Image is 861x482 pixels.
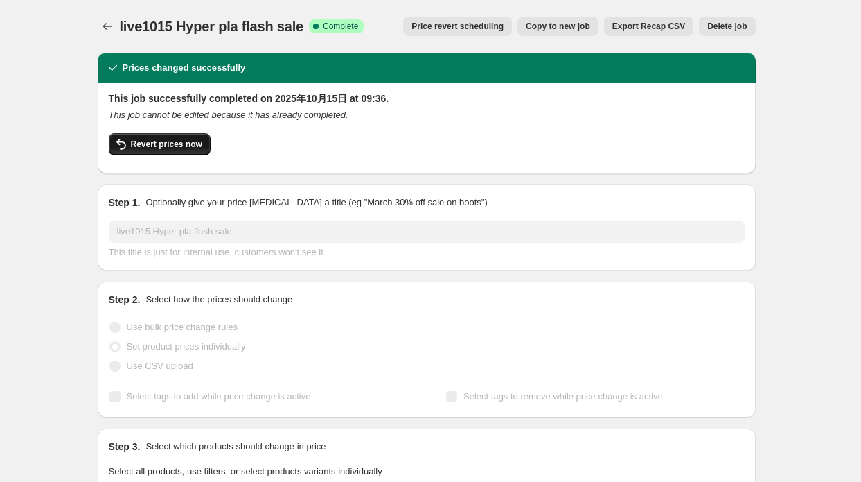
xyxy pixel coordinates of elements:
[517,17,598,36] button: Copy to new job
[463,391,663,402] span: Select tags to remove while price change is active
[323,21,358,32] span: Complete
[109,221,745,243] input: 30% off holiday sale
[127,391,311,402] span: Select tags to add while price change is active
[109,92,745,105] h2: This job successfully completed on 2025年10月15日 at 09:36.
[98,17,117,36] button: Price change jobs
[526,21,590,32] span: Copy to new job
[411,21,504,32] span: Price revert scheduling
[403,17,512,36] button: Price revert scheduling
[120,19,303,34] span: live1015 Hyper pla flash sale
[145,196,487,209] p: Optionally give your price [MEDICAL_DATA] a title (eg "March 30% off sale on boots")
[131,139,202,150] span: Revert prices now
[109,247,323,257] span: This title is just for internal use, customers won't see it
[612,21,685,32] span: Export Recap CSV
[127,341,246,352] span: Set product prices individually
[109,440,141,454] h2: Step 3.
[699,17,755,36] button: Delete job
[145,440,326,454] p: Select which products should change in price
[109,293,141,307] h2: Step 2.
[109,133,211,155] button: Revert prices now
[123,61,246,75] h2: Prices changed successfully
[604,17,693,36] button: Export Recap CSV
[127,322,238,332] span: Use bulk price change rules
[109,196,141,209] h2: Step 1.
[145,293,292,307] p: Select how the prices should change
[109,466,382,476] span: Select all products, use filters, or select products variants individually
[707,21,747,32] span: Delete job
[127,361,193,371] span: Use CSV upload
[109,110,348,120] i: This job cannot be edited because it has already completed.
